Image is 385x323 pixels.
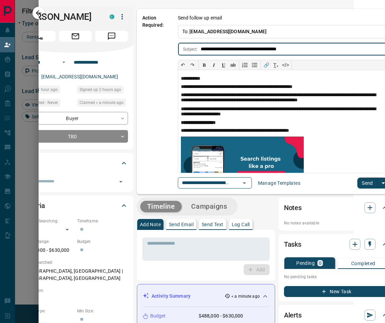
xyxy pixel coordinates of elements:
[319,261,322,266] p: 0
[23,245,74,256] p: $488,000 - $630,000
[240,178,249,188] button: Open
[23,130,128,143] div: TBD
[231,293,260,299] p: < a minute ago
[80,99,124,106] span: Claimed < a minute ago
[178,60,188,70] button: ↶
[209,60,219,70] button: 𝑰
[142,14,168,189] p: Action Required:
[296,261,315,266] p: Pending
[80,86,121,93] span: Signed up 2 hours ago
[189,29,267,34] span: [EMAIL_ADDRESS][DOMAIN_NAME]
[183,46,198,52] p: Subject:
[150,312,166,320] p: Budget
[284,239,301,250] h2: Tasks
[281,60,290,70] button: </>
[25,99,58,106] span: Contacted - Never
[77,238,128,245] p: Budget:
[357,178,377,189] button: Send
[95,31,128,42] span: Message
[23,197,128,214] div: Criteria
[23,112,128,125] div: Buyer
[228,60,238,70] button: ab
[77,308,128,314] p: Min Size:
[184,201,234,212] button: Campaigns
[23,259,128,266] p: Areas Searched:
[140,201,182,212] button: Timeline
[250,60,259,70] button: Bullet list
[152,293,190,300] p: Activity Summary
[169,222,194,227] p: Send Email
[60,58,68,66] button: Open
[25,86,58,93] span: Active 1 hour ago
[116,177,126,186] button: Open
[77,218,128,224] p: Timeframe:
[262,60,271,70] button: 🔗
[41,74,118,79] a: [EMAIL_ADDRESS][DOMAIN_NAME]
[23,31,56,42] span: Call
[110,14,114,19] div: condos.ca
[230,62,236,68] s: ab
[219,60,228,70] button: 𝐔
[178,14,222,22] p: Send follow up email
[23,86,74,95] div: Sun Oct 12 2025
[23,266,128,284] p: [GEOGRAPHIC_DATA], [GEOGRAPHIC_DATA] | [GEOGRAPHIC_DATA], [GEOGRAPHIC_DATA]
[140,222,161,227] p: Add Note
[59,31,92,42] span: Email
[232,222,250,227] p: Log Call
[284,310,302,321] h2: Alerts
[188,60,197,70] button: ↷
[23,238,74,245] p: Search Range:
[23,308,74,314] p: Home Type:
[254,178,304,189] button: Manage Templates
[202,222,224,227] p: Send Text
[284,202,302,213] h2: Notes
[181,137,304,191] img: search_like_a_pro.png
[143,290,269,302] div: Activity Summary< a minute ago
[23,287,128,294] p: Motivation:
[200,60,209,70] button: 𝐁
[77,99,128,108] div: Sun Oct 12 2025
[240,60,250,70] button: Numbered list
[351,261,375,266] p: Completed
[222,62,225,68] span: 𝐔
[199,312,243,320] p: $488,000 - $630,000
[23,11,99,22] h1: [PERSON_NAME]
[23,218,74,224] p: Actively Searching:
[271,60,281,70] button: T̲ₓ
[77,86,128,95] div: Sun Oct 12 2025
[23,155,128,171] div: Tags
